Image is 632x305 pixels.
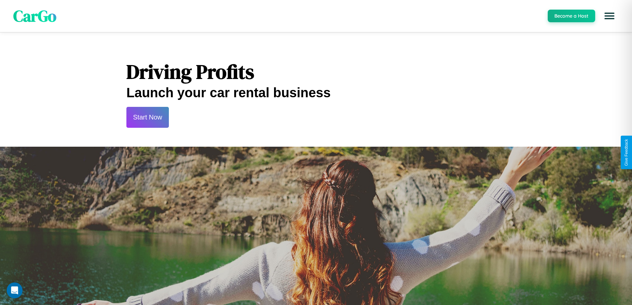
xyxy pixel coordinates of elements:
[126,58,506,85] h1: Driving Profits
[624,139,629,166] div: Give Feedback
[548,10,595,22] button: Become a Host
[126,107,169,128] button: Start Now
[13,5,56,27] span: CarGo
[7,282,23,298] div: Open Intercom Messenger
[126,85,506,100] h2: Launch your car rental business
[600,7,619,25] button: Open menu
